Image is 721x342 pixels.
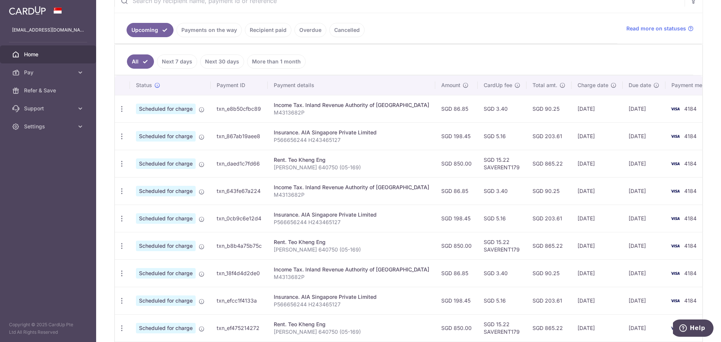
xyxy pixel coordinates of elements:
img: Bank Card [668,159,683,168]
p: P566656244 H243465127 [274,301,429,308]
span: Read more on statuses [626,25,686,32]
a: All [127,54,154,69]
span: 4184 [684,243,697,249]
span: 4184 [684,297,697,304]
td: SGD 15.22 SAVERENT179 [478,150,526,177]
span: Scheduled for charge [136,241,196,251]
span: Scheduled for charge [136,158,196,169]
td: [DATE] [623,122,665,150]
a: Next 30 days [200,54,244,69]
td: txn_0cb9c6e12d4 [211,205,268,232]
div: Insurance. AIA Singapore Private Limited [274,129,429,136]
p: M4313682P [274,273,429,281]
span: CardUp fee [484,81,512,89]
td: SGD 90.25 [526,95,572,122]
span: 4184 [684,188,697,194]
td: SGD 198.45 [435,122,478,150]
td: SGD 3.40 [478,95,526,122]
td: SGD 203.61 [526,205,572,232]
td: SGD 203.61 [526,122,572,150]
td: SGD 15.22 SAVERENT179 [478,232,526,259]
span: Scheduled for charge [136,295,196,306]
p: [PERSON_NAME] 640750 (05-169) [274,328,429,336]
td: SGD 86.85 [435,259,478,287]
img: Bank Card [668,269,683,278]
img: Bank Card [668,214,683,223]
span: Scheduled for charge [136,131,196,142]
td: SGD 850.00 [435,150,478,177]
img: CardUp [9,6,46,15]
td: [DATE] [572,259,623,287]
p: [PERSON_NAME] 640750 (05-169) [274,164,429,171]
span: Charge date [578,81,608,89]
td: SGD 5.16 [478,122,526,150]
td: SGD 850.00 [435,314,478,342]
span: Home [24,51,74,58]
div: Rent. Teo Kheng Eng [274,238,429,246]
td: SGD 90.25 [526,259,572,287]
td: SGD 86.85 [435,95,478,122]
td: [DATE] [623,287,665,314]
td: txn_18f4d4d2de0 [211,259,268,287]
a: Upcoming [127,23,173,37]
span: Pay [24,69,74,76]
p: M4313682P [274,109,429,116]
span: 4184 [684,105,697,112]
span: Scheduled for charge [136,104,196,114]
div: Insurance. AIA Singapore Private Limited [274,293,429,301]
div: Income Tax. Inland Revenue Authority of [GEOGRAPHIC_DATA] [274,101,429,109]
td: [DATE] [572,232,623,259]
td: [DATE] [623,150,665,177]
div: Insurance. AIA Singapore Private Limited [274,211,429,218]
span: Support [24,105,74,112]
div: Income Tax. Inland Revenue Authority of [GEOGRAPHIC_DATA] [274,184,429,191]
div: Rent. Teo Kheng Eng [274,321,429,328]
span: Status [136,81,152,89]
img: Bank Card [668,241,683,250]
td: [DATE] [623,259,665,287]
td: [DATE] [623,177,665,205]
th: Payment ID [211,75,268,95]
td: SGD 865.22 [526,150,572,177]
td: SGD 15.22 SAVERENT179 [478,314,526,342]
td: txn_e8b50cfbc89 [211,95,268,122]
span: Scheduled for charge [136,323,196,333]
td: [DATE] [623,232,665,259]
span: Scheduled for charge [136,268,196,279]
p: M4313682P [274,191,429,199]
td: SGD 90.25 [526,177,572,205]
span: Settings [24,123,74,130]
span: Total amt. [532,81,557,89]
td: [DATE] [623,205,665,232]
td: txn_867ab19aee8 [211,122,268,150]
span: 4184 [684,133,697,139]
iframe: Opens a widget where you can find more information [673,319,713,338]
p: P566656244 H243465127 [274,136,429,144]
span: 4184 [684,215,697,221]
td: SGD 198.45 [435,205,478,232]
td: SGD 5.16 [478,205,526,232]
td: [DATE] [572,177,623,205]
p: [EMAIL_ADDRESS][DOMAIN_NAME] [12,26,84,34]
a: Read more on statuses [626,25,694,32]
img: Bank Card [668,104,683,113]
td: [DATE] [572,314,623,342]
td: SGD 86.85 [435,177,478,205]
td: txn_ef475214272 [211,314,268,342]
td: [DATE] [623,314,665,342]
a: Cancelled [329,23,365,37]
img: Bank Card [668,187,683,196]
span: 4184 [684,270,697,276]
td: SGD 3.40 [478,259,526,287]
td: [DATE] [623,95,665,122]
p: [PERSON_NAME] 640750 (05-169) [274,246,429,253]
td: SGD 3.40 [478,177,526,205]
td: txn_efcc1f4133a [211,287,268,314]
img: Bank Card [668,324,683,333]
td: [DATE] [572,205,623,232]
span: Amount [441,81,460,89]
span: Scheduled for charge [136,186,196,196]
p: P566656244 H243465127 [274,218,429,226]
th: Payment details [268,75,435,95]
